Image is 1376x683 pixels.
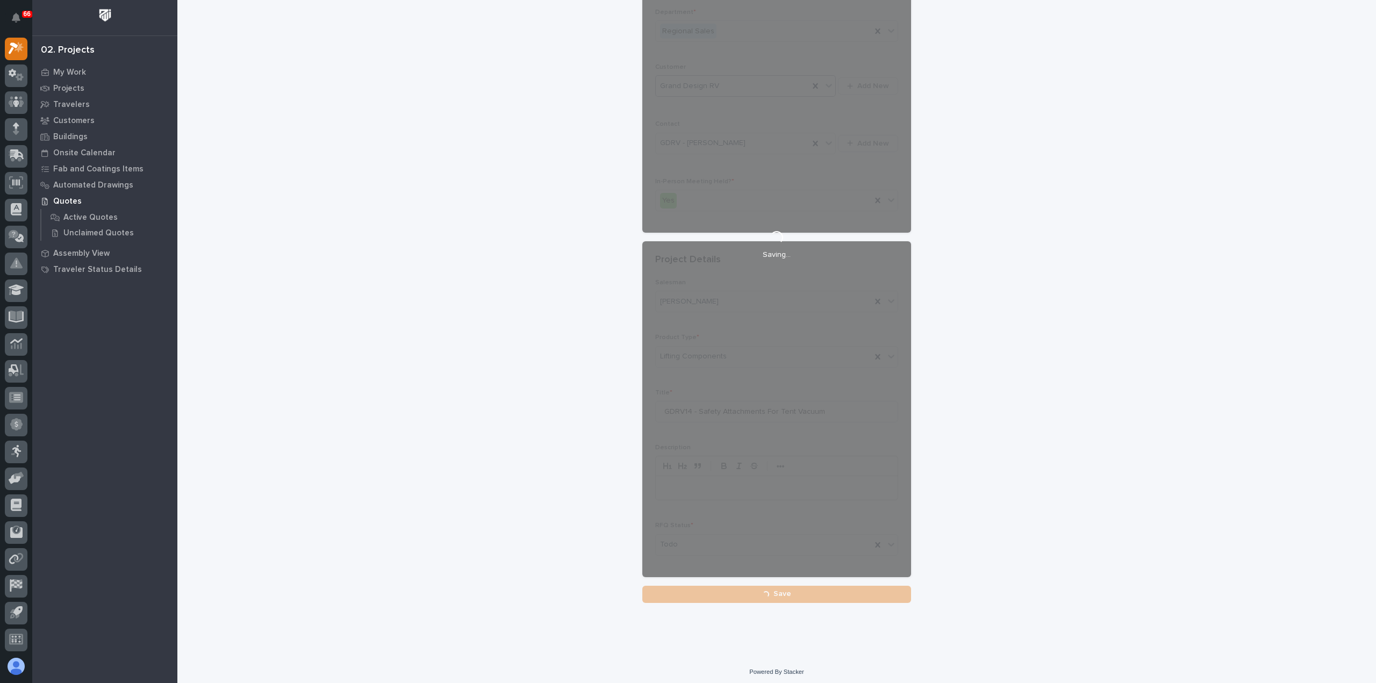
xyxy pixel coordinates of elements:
[53,84,84,94] p: Projects
[53,148,116,158] p: Onsite Calendar
[32,261,177,277] a: Traveler Status Details
[53,68,86,77] p: My Work
[32,245,177,261] a: Assembly View
[95,5,115,25] img: Workspace Logo
[32,128,177,145] a: Buildings
[41,210,177,225] a: Active Quotes
[53,100,90,110] p: Travelers
[13,13,27,30] div: Notifications66
[32,80,177,96] a: Projects
[41,45,95,56] div: 02. Projects
[32,96,177,112] a: Travelers
[32,112,177,128] a: Customers
[749,668,804,675] a: Powered By Stacker
[773,589,791,599] span: Save
[5,6,27,29] button: Notifications
[63,228,134,238] p: Unclaimed Quotes
[53,164,144,174] p: Fab and Coatings Items
[32,177,177,193] a: Automated Drawings
[32,145,177,161] a: Onsite Calendar
[53,265,142,275] p: Traveler Status Details
[41,225,177,240] a: Unclaimed Quotes
[32,193,177,209] a: Quotes
[32,64,177,80] a: My Work
[53,181,133,190] p: Automated Drawings
[32,161,177,177] a: Fab and Coatings Items
[53,132,88,142] p: Buildings
[63,213,118,222] p: Active Quotes
[53,197,82,206] p: Quotes
[24,10,31,18] p: 66
[763,250,791,260] p: Saving…
[5,655,27,678] button: users-avatar
[53,116,95,126] p: Customers
[642,586,911,603] button: Save
[53,249,110,258] p: Assembly View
